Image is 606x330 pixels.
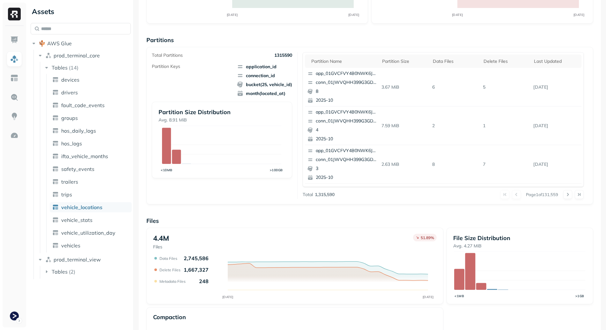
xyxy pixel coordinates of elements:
[453,243,587,249] p: Avg. 4.27 MiB
[43,267,131,277] button: Tables(2)
[61,242,80,249] span: vehicles
[61,102,105,108] span: fault_code_events
[152,63,180,70] p: Partition Keys
[430,159,480,170] p: 8
[159,108,285,116] p: Partition Size Distribution
[422,295,433,299] tspan: [DATE]
[237,63,292,70] span: application_id
[315,192,335,198] p: 1,315,590
[316,174,378,181] p: 2025-10
[50,75,132,85] a: devices
[52,166,59,172] img: table
[50,164,132,174] a: safety_events
[10,36,18,44] img: Dashboard
[531,82,581,93] p: Oct 5, 2025
[274,52,292,58] p: 1315590
[10,112,18,121] img: Insights
[52,128,59,134] img: table
[159,279,186,284] p: Metadata Files
[50,151,132,161] a: ifta_vehicle_months
[61,191,72,198] span: trips
[348,13,359,17] tspan: [DATE]
[61,166,94,172] span: safety_events
[61,204,102,210] span: vehicle_locations
[480,82,531,93] p: 5
[47,40,72,47] span: AWS Glue
[237,72,292,79] span: connection_id
[52,242,59,249] img: table
[50,240,132,251] a: vehicles
[52,64,68,71] span: Tables
[430,82,480,93] p: 6
[305,106,380,145] button: app_01GVCFVY4B0NWK6JYK87JP2WRPconn_01JWVQHH399G3GDDK7PZV34PAR42025-10
[159,117,285,123] p: Avg. 8.91 MiB
[480,120,531,131] p: 1
[531,120,581,131] p: Oct 5, 2025
[61,89,78,96] span: drivers
[184,255,209,261] p: 2,745,586
[316,97,378,104] p: 2025-10
[50,177,132,187] a: trailers
[50,189,132,200] a: trips
[161,168,173,172] tspan: <10MB
[69,268,75,275] p: ( 2 )
[54,256,101,263] span: prod_terminal_view
[452,13,463,17] tspan: [DATE]
[159,256,177,261] p: Data Files
[484,58,528,64] div: Delete Files
[45,256,52,263] img: namespace
[43,62,131,73] button: Tables(14)
[52,89,59,96] img: table
[61,153,108,159] span: ifta_vehicle_months
[153,244,169,250] p: Files
[52,102,59,108] img: table
[421,235,434,240] p: 51.89 %
[61,179,78,185] span: trailers
[10,74,18,82] img: Asset Explorer
[316,165,378,172] p: 3
[45,52,52,59] img: namespace
[303,192,313,198] p: Total
[316,136,378,142] p: 2025-10
[61,115,78,121] span: groups
[305,68,380,106] button: app_01GVCFVY4B0NWK6JYK87JP2WRPconn_01JWVQHH399G3GDDK7PZV34PAR82025-10
[316,127,378,133] p: 4
[146,217,593,224] p: Files
[430,120,480,131] p: 2
[222,295,233,299] tspan: [DATE]
[39,40,45,47] img: root
[305,145,380,183] button: app_01GVCFVY4B0NWK6JYK87JP2WRPconn_01JWVQHH399G3GDDK7PZV34PAR32025-10
[31,38,131,48] button: AWS Glue
[50,202,132,212] a: vehicle_locations
[575,294,584,298] tspan: >1GB
[52,140,59,147] img: table
[52,230,59,236] img: table
[69,64,78,71] p: ( 14 )
[199,278,209,284] p: 248
[153,234,169,243] p: 4.4M
[531,159,581,170] p: Oct 5, 2025
[453,234,587,242] p: File Size Distribution
[50,228,132,238] a: vehicle_utilization_day
[52,191,59,198] img: table
[54,52,100,59] span: prod_terminal_core
[573,13,585,17] tspan: [DATE]
[52,115,59,121] img: table
[8,8,21,20] img: Ryft
[153,313,186,321] p: Compaction
[50,113,132,123] a: groups
[526,192,558,197] p: Page 1 of 131,559
[237,90,292,97] span: month(located_at)
[316,79,378,86] p: conn_01JWVQHH399G3GDDK7PZV34PAR
[37,50,131,61] button: prod_terminal_core
[454,294,464,298] tspan: <1MB
[316,157,378,163] p: conn_01JWVQHH399G3GDDK7PZV34PAR
[52,77,59,83] img: table
[61,230,115,236] span: vehicle_utilization_day
[50,138,132,149] a: hos_logs
[31,6,131,17] div: Assets
[52,217,59,223] img: table
[227,13,238,17] tspan: [DATE]
[146,36,593,44] p: Partitions
[480,159,531,170] p: 7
